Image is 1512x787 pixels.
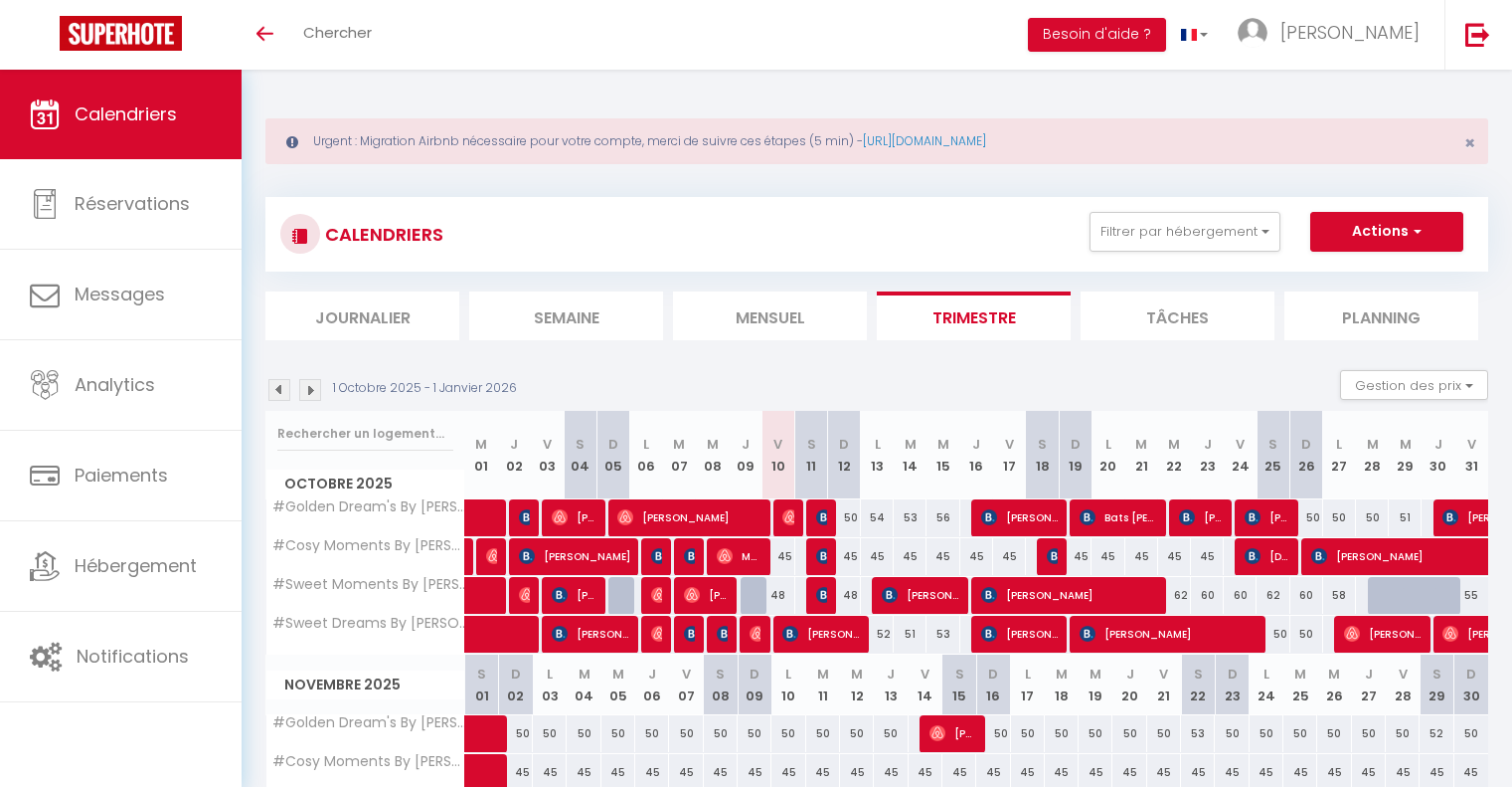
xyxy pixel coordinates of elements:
th: 26 [1290,411,1323,499]
abbr: L [1105,435,1111,454]
div: 54 [861,499,894,536]
span: #Cosy Moments By [PERSON_NAME]Homes [269,538,468,553]
abbr: J [1126,665,1134,684]
span: [PERSON_NAME] [1245,498,1289,536]
span: Mahe Paris [717,537,761,575]
abbr: J [1204,435,1212,454]
span: [PERSON_NAME] [717,615,728,653]
th: 01 [465,655,499,715]
th: 31 [1455,411,1488,499]
th: 13 [874,655,908,715]
div: 50 [828,499,861,536]
span: [PERSON_NAME] [782,615,861,653]
span: Réservations [75,191,190,216]
div: 50 [1147,715,1181,752]
a: [URL][DOMAIN_NAME] [863,132,986,149]
abbr: D [608,435,618,454]
abbr: M [1056,665,1068,684]
abbr: D [988,665,998,684]
div: 51 [1389,499,1422,536]
div: 62 [1158,577,1191,614]
abbr: L [1336,435,1342,454]
abbr: L [643,435,649,454]
th: 10 [761,411,794,499]
span: [PERSON_NAME] [651,615,662,653]
div: 50 [1290,499,1323,536]
th: 12 [828,411,861,499]
span: [PERSON_NAME] [684,576,729,614]
li: Journalier [265,292,459,340]
div: 45 [926,538,959,575]
div: 50 [1079,715,1112,752]
abbr: J [742,435,750,454]
span: #Sweet Moments By [PERSON_NAME]Homes [269,577,468,592]
div: 50 [1290,616,1323,653]
div: 50 [1011,715,1045,752]
h3: CALENDRIERS [320,212,443,257]
th: 04 [564,411,596,499]
abbr: L [547,665,553,684]
div: 50 [635,715,669,752]
span: [PERSON_NAME] [981,615,1060,653]
span: #Golden Dream's By [PERSON_NAME]Homes [269,715,468,730]
abbr: L [785,665,791,684]
th: 28 [1356,411,1389,499]
span: [PERSON_NAME] [981,498,1060,536]
abbr: V [1159,665,1168,684]
th: 25 [1257,411,1289,499]
span: [PERSON_NAME] [486,537,497,575]
abbr: M [851,665,863,684]
th: 08 [696,411,729,499]
div: 50 [1356,499,1389,536]
div: 50 [1257,616,1289,653]
abbr: S [1038,435,1047,454]
th: 13 [861,411,894,499]
span: [PERSON_NAME] [617,498,763,536]
a: [PERSON_NAME] [465,538,475,576]
span: Bats [PERSON_NAME] [1080,498,1158,536]
span: Analytics [75,372,155,397]
abbr: J [1365,665,1373,684]
div: 56 [926,499,959,536]
th: 03 [533,655,567,715]
abbr: S [807,435,816,454]
div: 45 [960,538,993,575]
abbr: M [1328,665,1340,684]
span: [PERSON_NAME] [519,537,631,575]
div: 58 [1323,577,1356,614]
span: [PERSON_NAME] [882,576,960,614]
div: 50 [976,715,1010,752]
span: [PERSON_NAME] [519,576,530,614]
span: #Golden Dream's By [PERSON_NAME]Homes [269,499,468,514]
span: #Sweet Dreams By [PERSON_NAME]Homes [269,616,468,631]
div: 50 [533,715,567,752]
th: 18 [1045,655,1079,715]
span: [PERSON_NAME] [750,615,760,653]
span: [PERSON_NAME] [651,537,662,575]
th: 05 [601,655,635,715]
th: 20 [1112,655,1146,715]
li: Tâches [1081,292,1274,340]
th: 24 [1224,411,1257,499]
span: #Cosy Moments By [PERSON_NAME]Homes [269,754,468,769]
th: 06 [635,655,669,715]
div: 53 [1181,715,1215,752]
th: 02 [498,411,531,499]
th: 02 [499,655,533,715]
span: Chercher [303,22,372,43]
div: 45 [1092,538,1124,575]
th: 23 [1215,655,1249,715]
div: 50 [1454,715,1488,752]
span: [PERSON_NAME] [1280,20,1420,45]
th: 22 [1181,655,1215,715]
div: 60 [1224,577,1257,614]
th: 15 [926,411,959,499]
img: logout [1465,22,1490,47]
button: Gestion des prix [1340,370,1488,400]
span: Novembre 2025 [266,671,464,699]
th: 25 [1283,655,1317,715]
span: Aitor Kortabitarte Garro [1047,537,1058,575]
th: 11 [795,411,828,499]
div: 45 [828,538,861,575]
div: 45 [1125,538,1158,575]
